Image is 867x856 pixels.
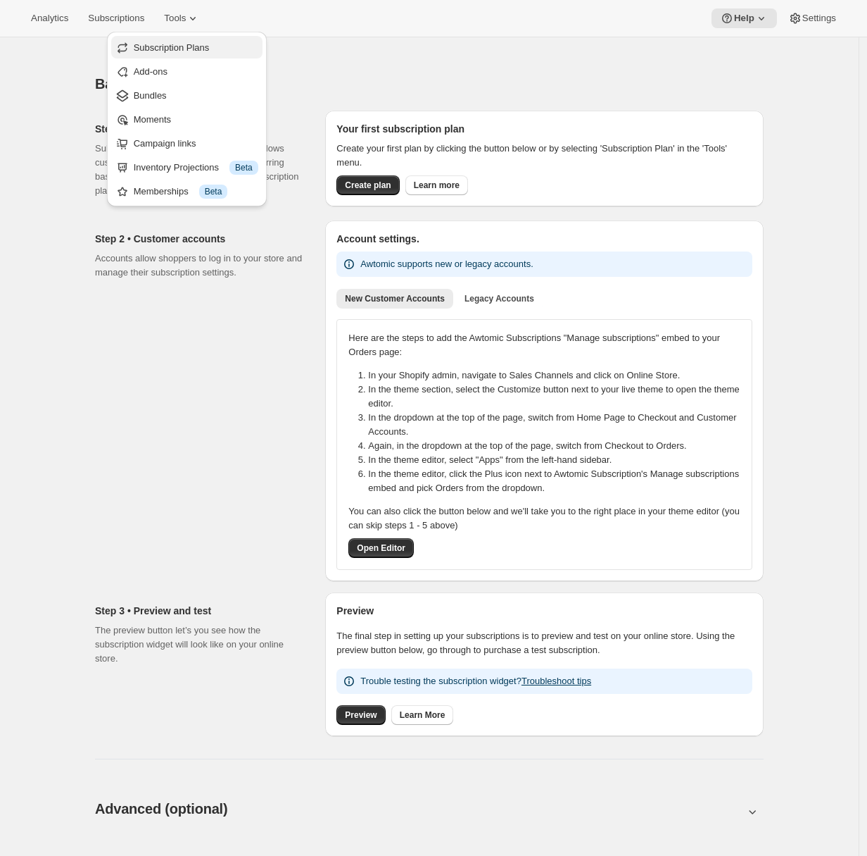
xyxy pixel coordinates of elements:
[95,801,227,817] span: Advanced (optional)
[111,180,262,202] button: Memberships
[368,383,749,411] li: In the theme section, select the Customize button next to your live theme to open the theme editor.
[345,709,376,721] span: Preview
[111,132,262,154] button: Campaign links
[368,453,749,467] li: In the theme editor, select "Apps" from the left-hand sidebar.
[95,142,303,198] p: Subscription plans are the heart of what allows customers to purchase products on a recurring bas...
[521,676,591,686] a: Troubleshoot tips
[348,538,414,558] button: Open Editor
[95,76,172,92] span: Basic setup
[95,604,303,618] h2: Step 3 • Preview and test
[336,289,453,309] button: New Customer Accounts
[368,368,749,383] li: In your Shopify admin, navigate to Sales Channels and click on Online Store.
[464,293,534,304] span: Legacy Accounts
[405,175,468,195] a: Learn more
[111,108,262,130] button: Moments
[400,709,445,721] span: Learn More
[134,185,258,199] div: Memberships
[111,60,262,82] button: Add-ons
[348,504,740,533] p: You can also click the button below and we'll take you to the right place in your theme editor (y...
[391,705,454,725] a: Learn More
[357,542,405,554] span: Open Editor
[134,42,210,53] span: Subscription Plans
[111,156,262,178] button: Inventory Projections
[336,175,399,195] button: Create plan
[336,705,385,725] a: Preview
[345,293,445,304] span: New Customer Accounts
[111,84,262,106] button: Bundles
[414,180,460,191] span: Learn more
[88,13,144,24] span: Subscriptions
[336,122,752,136] h2: Your first subscription plan
[235,162,253,173] span: Beta
[134,90,167,101] span: Bundles
[156,8,208,28] button: Tools
[31,13,68,24] span: Analytics
[134,66,167,77] span: Add-ons
[95,624,303,666] p: The preview button let’s you see how the subscription widget will look like on your online store.
[95,232,303,246] h2: Step 2 • Customer accounts
[336,232,752,246] h2: Account settings.
[164,13,186,24] span: Tools
[368,411,749,439] li: In the dropdown at the top of the page, switch from Home Page to Checkout and Customer Accounts.
[780,8,844,28] button: Settings
[134,114,171,125] span: Moments
[336,604,752,618] h2: Preview
[711,8,777,28] button: Help
[802,13,836,24] span: Settings
[360,257,533,271] p: Awtomic supports new or legacy accounts.
[348,331,740,359] p: Here are the steps to add the Awtomic Subscriptions "Manage subscriptions" embed to your Orders p...
[345,180,391,191] span: Create plan
[368,467,749,495] li: In the theme editor, click the Plus icon next to Awtomic Subscription's Manage subscriptions embe...
[80,8,153,28] button: Subscriptions
[111,36,262,58] button: Subscription Plans
[134,138,196,149] span: Campaign links
[336,142,752,170] p: Create your first plan by clicking the button below or by selecting 'Subscription Plan' in the 'T...
[360,674,591,688] p: Trouble testing the subscription widget?
[95,122,303,136] h2: Step 1 • Create subscription plan
[134,161,258,175] div: Inventory Projections
[456,289,543,309] button: Legacy Accounts
[336,629,752,657] p: The final step in setting up your subscriptions is to preview and test on your online store. Usin...
[368,439,749,453] li: Again, in the dropdown at the top of the page, switch from Checkout to Orders.
[23,8,77,28] button: Analytics
[734,13,754,24] span: Help
[205,186,222,197] span: Beta
[95,252,303,280] p: Accounts allow shoppers to log in to your store and manage their subscription settings.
